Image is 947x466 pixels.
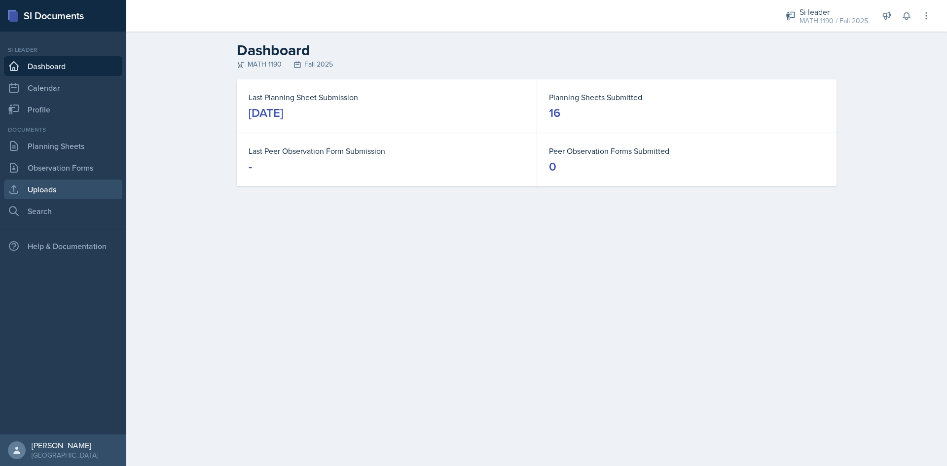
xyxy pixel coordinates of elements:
[4,179,122,199] a: Uploads
[4,45,122,54] div: Si leader
[237,41,837,59] h2: Dashboard
[4,236,122,256] div: Help & Documentation
[249,105,283,121] div: [DATE]
[549,91,825,103] dt: Planning Sheets Submitted
[549,105,560,121] div: 16
[800,16,868,26] div: MATH 1190 / Fall 2025
[800,6,868,18] div: Si leader
[4,158,122,178] a: Observation Forms
[4,136,122,156] a: Planning Sheets
[4,78,122,98] a: Calendar
[249,159,252,175] div: -
[32,440,98,450] div: [PERSON_NAME]
[4,201,122,221] a: Search
[4,100,122,119] a: Profile
[549,145,825,157] dt: Peer Observation Forms Submitted
[4,56,122,76] a: Dashboard
[549,159,556,175] div: 0
[32,450,98,460] div: [GEOGRAPHIC_DATA]
[249,145,525,157] dt: Last Peer Observation Form Submission
[4,125,122,134] div: Documents
[249,91,525,103] dt: Last Planning Sheet Submission
[237,59,837,70] div: MATH 1190 Fall 2025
